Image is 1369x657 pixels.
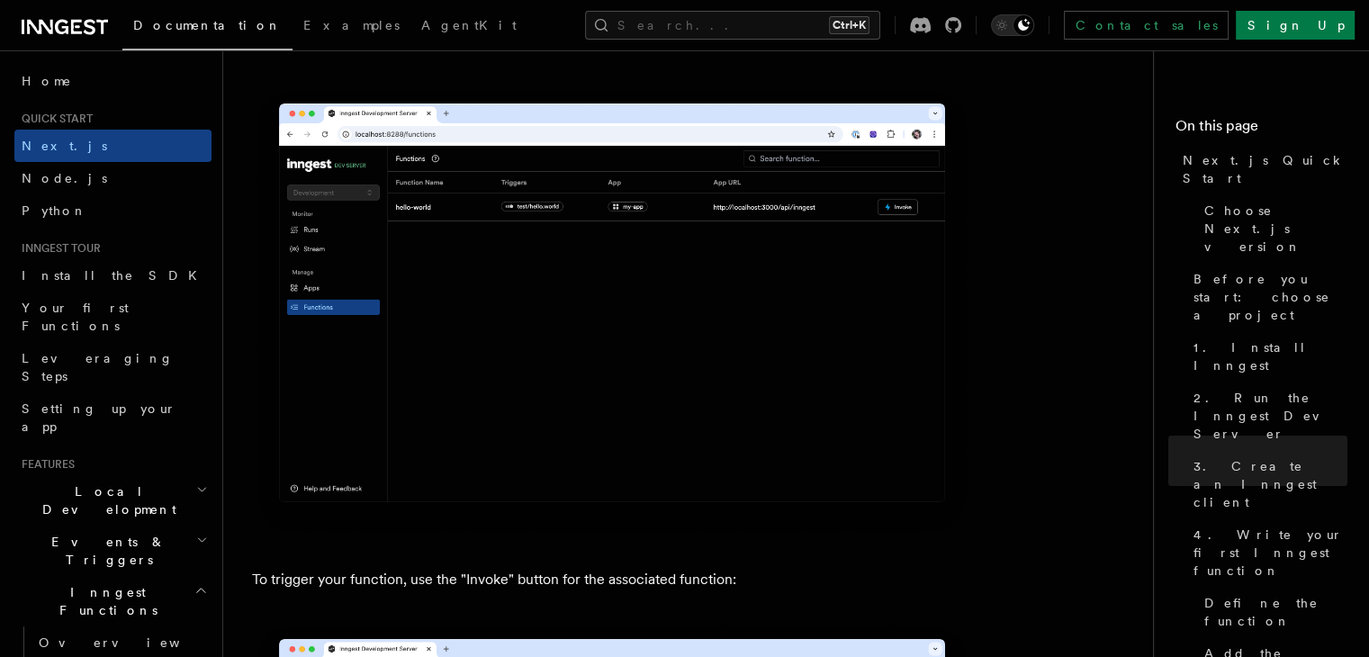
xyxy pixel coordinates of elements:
[39,635,224,650] span: Overview
[1193,338,1347,374] span: 1. Install Inngest
[14,259,212,292] a: Install the SDK
[14,112,93,126] span: Quick start
[421,18,517,32] span: AgentKit
[22,401,176,434] span: Setting up your app
[133,18,282,32] span: Documentation
[14,162,212,194] a: Node.js
[829,16,869,34] kbd: Ctrl+K
[122,5,293,50] a: Documentation
[991,14,1034,36] button: Toggle dark mode
[1183,151,1347,187] span: Next.js Quick Start
[1197,194,1347,263] a: Choose Next.js version
[22,268,208,283] span: Install the SDK
[585,11,880,40] button: Search...Ctrl+K
[1193,457,1347,511] span: 3. Create an Inngest client
[14,392,212,443] a: Setting up your app
[1204,594,1347,630] span: Define the function
[1175,144,1347,194] a: Next.js Quick Start
[22,72,72,90] span: Home
[1186,331,1347,382] a: 1. Install Inngest
[1175,115,1347,144] h4: On this page
[22,171,107,185] span: Node.js
[252,567,972,592] p: To trigger your function, use the "Invoke" button for the associated function:
[1186,263,1347,331] a: Before you start: choose a project
[14,292,212,342] a: Your first Functions
[1193,526,1347,580] span: 4. Write your first Inngest function
[14,342,212,392] a: Leveraging Steps
[14,482,196,518] span: Local Development
[14,65,212,97] a: Home
[14,526,212,576] button: Events & Triggers
[14,533,196,569] span: Events & Triggers
[303,18,400,32] span: Examples
[1186,518,1347,587] a: 4. Write your first Inngest function
[14,475,212,526] button: Local Development
[1236,11,1355,40] a: Sign Up
[1193,389,1347,443] span: 2. Run the Inngest Dev Server
[1197,587,1347,637] a: Define the function
[22,301,129,333] span: Your first Functions
[1193,270,1347,324] span: Before you start: choose a project
[22,351,174,383] span: Leveraging Steps
[14,583,194,619] span: Inngest Functions
[14,194,212,227] a: Python
[22,203,87,218] span: Python
[410,5,527,49] a: AgentKit
[1064,11,1229,40] a: Contact sales
[1186,382,1347,450] a: 2. Run the Inngest Dev Server
[252,85,972,538] img: Inngest Dev Server web interface's functions tab with functions listed
[14,241,101,256] span: Inngest tour
[1186,450,1347,518] a: 3. Create an Inngest client
[1204,202,1347,256] span: Choose Next.js version
[14,576,212,626] button: Inngest Functions
[14,130,212,162] a: Next.js
[22,139,107,153] span: Next.js
[14,457,75,472] span: Features
[293,5,410,49] a: Examples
